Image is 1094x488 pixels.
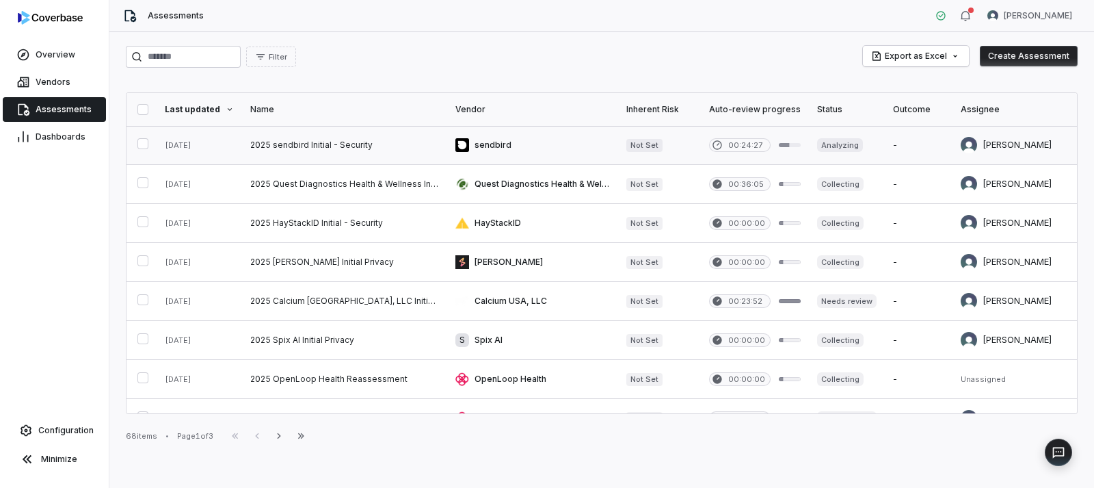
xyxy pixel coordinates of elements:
span: Filter [269,52,287,62]
button: Minimize [5,446,103,473]
img: Justin Trimachi avatar [961,332,977,348]
span: [PERSON_NAME] [1004,10,1072,21]
td: - [885,165,952,204]
a: Dashboards [3,125,106,149]
td: - [885,399,952,438]
span: Assessments [148,10,204,21]
a: Vendors [3,70,106,94]
img: Arun Muthu avatar [987,10,998,21]
td: - [885,126,952,165]
span: Dashboards [36,131,85,142]
img: Jesse Nord avatar [961,137,977,153]
td: - [885,204,952,243]
div: Inherent Risk [626,104,693,115]
span: Overview [36,49,75,60]
img: Jesse Nord avatar [961,293,977,309]
td: - [885,282,952,321]
button: Filter [246,47,296,67]
td: - [885,360,952,399]
div: Assignee [961,104,1082,115]
a: Configuration [5,418,103,443]
span: Assessments [36,104,92,115]
div: Status [817,104,877,115]
td: - [885,243,952,282]
div: Vendor [455,104,610,115]
div: Last updated [165,104,234,115]
span: Vendors [36,77,70,88]
button: Arun Muthu avatar[PERSON_NAME] [979,5,1080,26]
div: Auto-review progress [709,104,801,115]
button: Create Assessment [980,46,1078,66]
img: logo-D7KZi-bG.svg [18,11,83,25]
a: Assessments [3,97,106,122]
span: Minimize [41,454,77,465]
img: Jesse Nord avatar [961,410,977,426]
div: 68 items [126,431,157,441]
div: Name [250,104,439,115]
span: Configuration [38,425,94,436]
div: Page 1 of 3 [177,431,213,441]
img: Jesse Nord avatar [961,215,977,231]
div: Outcome [893,104,944,115]
td: - [885,321,952,360]
img: Justin Trimachi avatar [961,254,977,270]
a: Overview [3,42,106,67]
img: Jesse Nord avatar [961,176,977,192]
div: • [165,431,169,441]
button: Export as Excel [863,46,969,66]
